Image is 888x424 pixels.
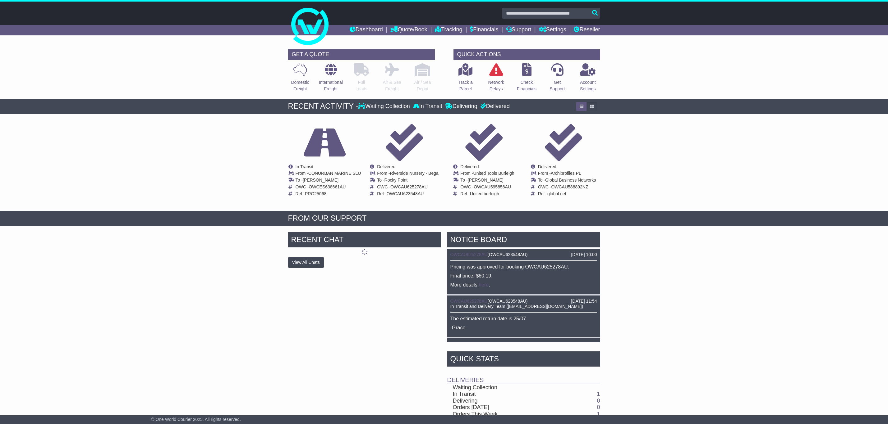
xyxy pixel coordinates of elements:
[549,63,565,96] a: GetSupport
[489,341,526,346] span: OWCAU623548AU
[460,164,479,169] span: Delivered
[288,102,358,111] div: RECENT ACTIVITY -
[291,63,309,96] a: DomesticFreight
[377,178,439,184] td: To -
[453,49,600,60] div: QUICK ACTIONS
[538,184,596,191] td: OWC -
[551,171,581,176] span: Archiprofiles PL
[489,252,526,257] span: OWCAU623548AU
[574,25,600,35] a: Reseller
[383,79,401,92] p: Air & Sea Freight
[571,299,597,304] div: [DATE] 11:54
[474,184,511,189] span: OWCAU595856AU
[551,184,588,189] span: OWCAU588892NZ
[412,103,444,110] div: In Transit
[444,103,479,110] div: Delivering
[460,184,514,191] td: OWC -
[450,264,597,270] p: Pricing was approved for booking OWCAU625278AU.
[447,411,544,418] td: Orders This Week
[447,404,544,411] td: Orders [DATE]
[450,304,583,309] span: In Transit and Delivery Team ([EMAIL_ADDRESS][DOMAIN_NAME])
[460,171,514,178] td: From -
[550,79,565,92] p: Get Support
[291,79,309,92] p: Domestic Freight
[296,184,361,191] td: OWC -
[488,63,504,96] a: NetworkDelays
[450,252,488,257] a: OWCAU625278AU
[377,184,439,191] td: OWC -
[450,341,488,346] a: OWCAU625278AU
[151,417,241,422] span: © One World Courier 2025. All rights reserved.
[303,178,338,183] span: [PERSON_NAME]
[309,184,346,189] span: OWCES638661AU
[450,252,597,257] div: ( )
[390,184,428,189] span: OWCAU625278AU
[288,214,600,223] div: FROM OUR SUPPORT
[538,164,556,169] span: Delivered
[414,79,431,92] p: Air / Sea Depot
[468,178,504,183] span: [PERSON_NAME]
[384,178,408,183] span: Rocky Point
[377,171,439,178] td: From -
[319,79,343,92] p: International Freight
[308,171,361,176] span: CONURBAN MARINE SLU
[580,79,596,92] p: Account Settings
[296,191,361,196] td: Ref -
[288,232,441,249] div: RECENT CHAT
[571,252,597,257] div: [DATE] 10:00
[479,282,489,287] a: here
[538,171,596,178] td: From -
[538,178,596,184] td: To -
[390,171,438,176] span: Riverside Nursery - Bega
[319,63,343,96] a: InternationalFreight
[447,384,544,391] td: Waiting Collection
[305,191,326,196] span: PRO25068
[288,257,324,268] button: View All Chats
[450,341,597,347] div: ( )
[350,25,383,35] a: Dashboard
[447,351,600,368] div: Quick Stats
[387,191,424,196] span: OWCAU623548AU
[539,25,566,35] a: Settings
[458,63,473,96] a: Track aParcel
[470,25,498,35] a: Financials
[450,299,488,304] a: OWCAU625278AU
[450,299,597,304] div: ( )
[460,191,514,196] td: Ref -
[488,79,504,92] p: Network Delays
[447,391,544,398] td: In Transit
[506,25,531,35] a: Support
[571,341,597,347] div: [DATE] 11:54
[358,103,411,110] div: Waiting Collection
[447,398,544,404] td: Delivering
[377,164,395,169] span: Delivered
[460,178,514,184] td: To -
[296,178,361,184] td: To -
[288,49,435,60] div: GET A QUOTE
[547,191,566,196] span: global net
[597,391,600,397] a: 1
[470,191,499,196] span: United burleigh
[450,282,597,288] p: More details: .
[390,25,427,35] a: Quote/Book
[517,63,537,96] a: CheckFinancials
[597,398,600,404] a: 0
[354,79,369,92] p: Full Loads
[489,299,526,304] span: OWCAU623548AU
[447,368,600,384] td: Deliveries
[473,171,514,176] span: United Tools Burleigh
[597,411,600,417] a: 1
[447,232,600,249] div: NOTICE BOARD
[450,273,597,279] p: Final price: $60.19.
[538,191,596,196] td: Ref -
[458,79,473,92] p: Track a Parcel
[597,404,600,410] a: 0
[450,316,597,322] p: The estimated return date is 25/07.
[450,325,597,331] p: -Grace
[296,171,361,178] td: From -
[545,178,596,183] span: Global Business Networks
[377,191,439,196] td: Ref -
[580,63,596,96] a: AccountSettings
[479,103,510,110] div: Delivered
[517,79,536,92] p: Check Financials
